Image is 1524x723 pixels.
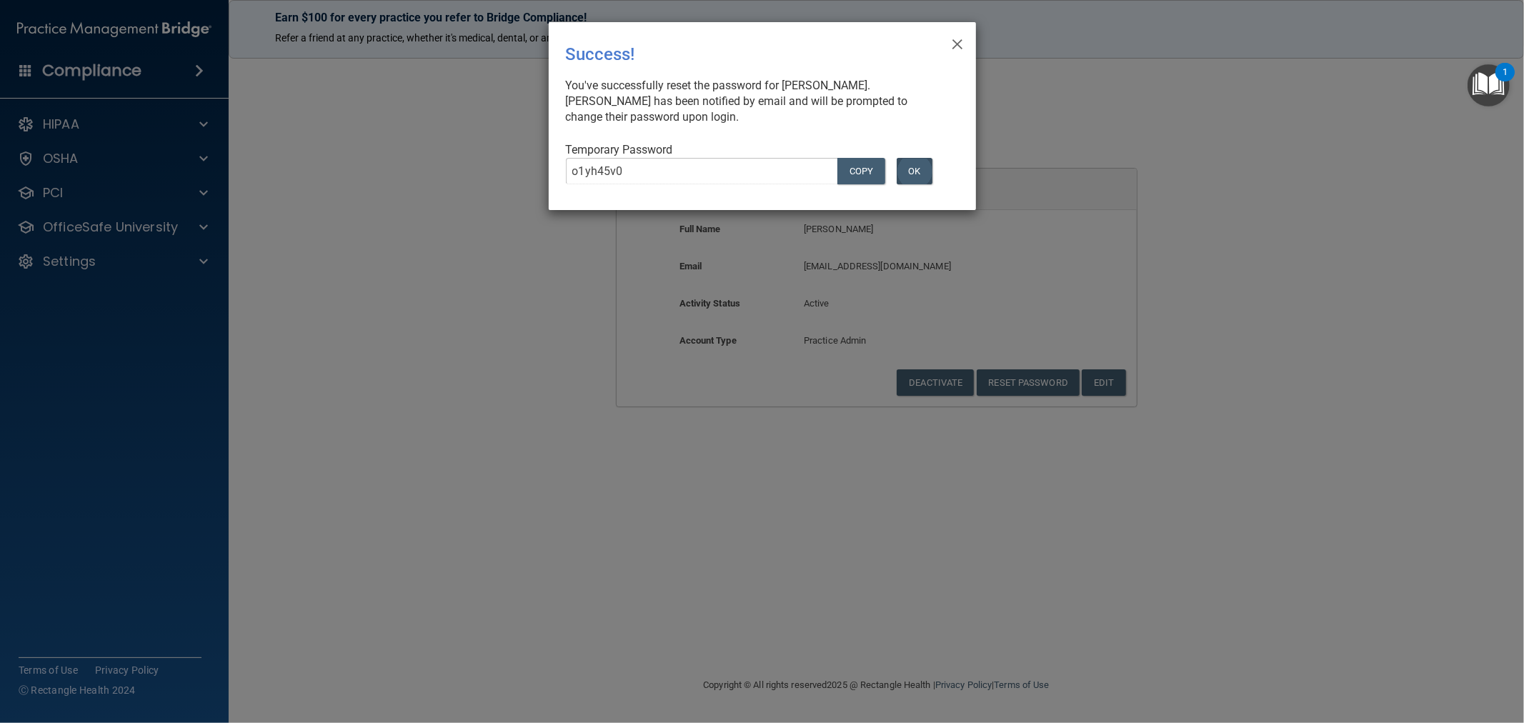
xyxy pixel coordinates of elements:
div: You've successfully reset the password for [PERSON_NAME]. [PERSON_NAME] has been notified by emai... [566,78,947,125]
span: Temporary Password [566,143,673,156]
div: Success! [566,34,900,75]
span: × [951,28,964,56]
button: COPY [837,158,885,184]
button: Open Resource Center, 1 new notification [1468,64,1510,106]
div: 1 [1503,72,1508,91]
button: OK [897,158,932,184]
